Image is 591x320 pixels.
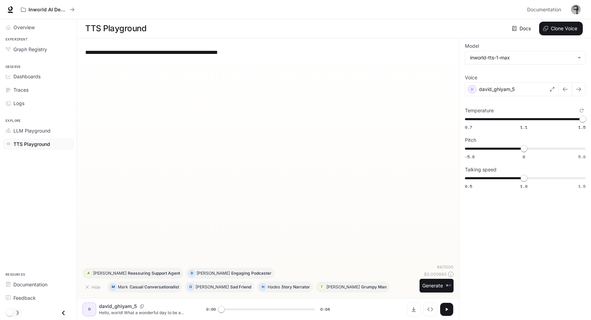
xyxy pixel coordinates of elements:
span: LLM Playground [13,127,51,134]
button: Copy Voice ID [137,304,147,308]
span: Logs [13,100,24,107]
a: Logs [3,97,74,109]
p: [PERSON_NAME] [93,271,126,275]
p: Grumpy Man [361,285,387,289]
span: 0 [523,154,525,160]
button: O[PERSON_NAME]Sad Friend [185,282,254,293]
div: inworld-tts-1-max [465,51,585,64]
span: Documentation [527,5,561,14]
p: Pitch [465,138,476,142]
span: Feedback [13,294,36,301]
span: 1.5 [578,183,586,189]
span: 0.5 [465,183,472,189]
p: $ 0.000640 [424,271,447,277]
a: Traces [3,84,74,96]
button: User avatar [569,3,583,16]
button: Download audio [407,302,421,316]
span: Graph Registry [13,46,47,53]
span: Overview [13,24,35,31]
span: 5.0 [578,154,586,160]
span: 0:04 [320,306,330,313]
div: D [84,304,95,315]
p: Temperature [465,108,494,113]
p: Hades [268,285,280,289]
span: Dashboards [13,73,41,80]
button: Hide [82,282,104,293]
button: T[PERSON_NAME]Grumpy Man [316,282,390,293]
p: Engaging Podcaster [231,271,271,275]
p: [PERSON_NAME] [197,271,230,275]
img: User avatar [571,5,581,14]
span: Traces [13,86,29,93]
a: Feedback [3,292,74,304]
a: TTS Playground [3,138,74,150]
h1: TTS Playground [85,22,146,35]
p: Mark [118,285,128,289]
p: Sad Friend [230,285,251,289]
div: M [110,282,116,293]
div: O [188,282,194,293]
span: 1.1 [520,124,527,130]
p: [PERSON_NAME] [326,285,360,289]
p: Model [465,44,479,48]
p: Talking speed [465,167,497,172]
button: Generate⌘⏎ [420,279,454,293]
a: Docs [511,22,534,35]
div: A [85,268,91,279]
button: MMarkCasual Conversationalist [107,282,182,293]
p: Story Narrator [281,285,310,289]
button: D[PERSON_NAME]Engaging Podcaster [186,268,275,279]
div: T [319,282,325,293]
button: Clone Voice [539,22,583,35]
p: david_ghiyam_5 [99,303,137,310]
span: Documentation [13,281,47,288]
span: Dark mode toggle [6,309,13,316]
p: Voice [465,75,477,80]
p: Inworld AI Demos [29,7,67,13]
button: Close drawer [56,306,71,320]
div: D [189,268,195,279]
p: Reassuring Support Agent [128,271,180,275]
a: Graph Registry [3,43,74,55]
p: Casual Conversationalist [130,285,179,289]
button: A[PERSON_NAME]Reassuring Support Agent [82,268,183,279]
div: inworld-tts-1-max [470,54,574,61]
a: Documentation [3,278,74,290]
p: david_ghiyam_5 [479,86,515,93]
span: 0:00 [206,306,216,313]
a: Dashboards [3,70,74,82]
span: TTS Playground [13,140,50,148]
a: Documentation [524,3,566,16]
a: Overview [3,21,74,33]
span: 0.7 [465,124,472,130]
div: H [260,282,266,293]
a: LLM Playground [3,125,74,137]
span: 1.0 [520,183,527,189]
span: -5.0 [465,154,475,160]
span: 1.5 [578,124,586,130]
p: Hello, world! What a wonderful day to be a text-to-speech model! [99,310,190,316]
button: HHadesStory Narrator [257,282,313,293]
p: ⌘⏎ [446,284,451,288]
button: Reset to default [578,107,586,114]
button: Inspect [423,302,437,316]
p: [PERSON_NAME] [196,285,229,289]
p: 64 / 1000 [437,264,454,270]
button: All workspaces [18,3,78,16]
